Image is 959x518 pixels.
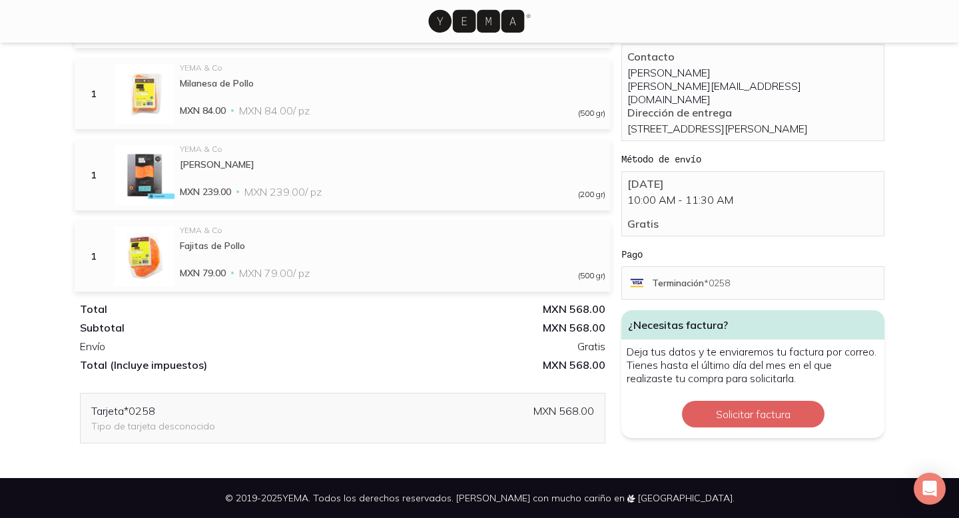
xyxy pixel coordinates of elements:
span: MXN 79.00 [180,266,226,280]
span: MXN 568.00 [343,358,606,372]
div: Subtotal [80,321,343,334]
span: [PERSON_NAME] con mucho cariño en [GEOGRAPHIC_DATA]. [456,492,735,504]
span: Tarjeta [91,404,155,417]
p: MXN 568.00 [533,404,594,432]
span: MXN 239.00 [180,185,231,198]
span: MXN 239.00 / pz [244,185,322,198]
div: YEMA & Co [180,64,605,72]
div: YEMA & Co [180,145,605,153]
div: Gratis [343,340,606,353]
span: MXN 84.00 [180,104,226,117]
div: MXN 568.00 [343,302,606,316]
span: (500 gr) [578,272,605,280]
a: 1Fajitas de PolloYEMA & CoFajitas de PolloMXN 79.00MXN 79.00/ pz(500 gr) [77,226,605,286]
p: [STREET_ADDRESS][PERSON_NAME] [627,122,878,135]
div: Milanesa de Pollo [180,77,605,89]
div: 1 [77,88,109,100]
h5: Método de envío [621,152,884,166]
p: Gratis [627,217,878,230]
p: Terminación [652,277,730,289]
span: (200 gr) [578,190,605,198]
p: [DATE] [627,177,878,190]
img: Fajitas de Pollo [115,226,174,286]
p: [PERSON_NAME] [627,66,878,79]
div: 1 [77,169,109,181]
span: * 0258 [704,277,730,289]
p: Dirección de entrega [627,106,878,119]
img: Milanesa de Pollo [115,64,174,124]
span: MXN 79.00 / pz [239,266,310,280]
h5: Pago [621,247,884,261]
div: 1 [77,250,109,262]
p: Contacto [627,50,878,63]
span: MXN 84.00 / pz [239,104,310,117]
div: Envío [80,340,343,353]
a: 1Salmón Ahumado NoruegoYEMA & Co[PERSON_NAME]MXN 239.00MXN 239.00/ pz(200 gr) [77,145,605,205]
a: 1Milanesa de PolloYEMA & CoMilanesa de PolloMXN 84.00MXN 84.00/ pz(500 gr) [77,64,605,124]
button: Solicitar factura [682,401,824,427]
p: [PERSON_NAME][EMAIL_ADDRESS][DOMAIN_NAME] [627,79,878,106]
div: Total (Incluye impuestos) [80,358,343,372]
div: Open Intercom Messenger [914,473,946,505]
img: Salmón Ahumado Noruego [115,145,174,205]
div: Fajitas de Pollo [180,240,605,252]
p: Deja tus datos y te enviaremos tu factura por correo. Tienes hasta el último día del mes en el qu... [621,340,884,390]
span: (500 gr) [578,109,605,117]
div: Total [80,302,343,316]
span: Tipo de tarjeta desconocido [91,420,215,432]
div: [PERSON_NAME] [180,158,605,170]
p: 10:00 AM - 11:30 AM [627,193,878,206]
span: *0258 [124,404,155,417]
h4: ¿Necesitas factura? [621,310,884,340]
div: MXN 568.00 [343,321,606,334]
div: YEMA & Co [180,226,605,234]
